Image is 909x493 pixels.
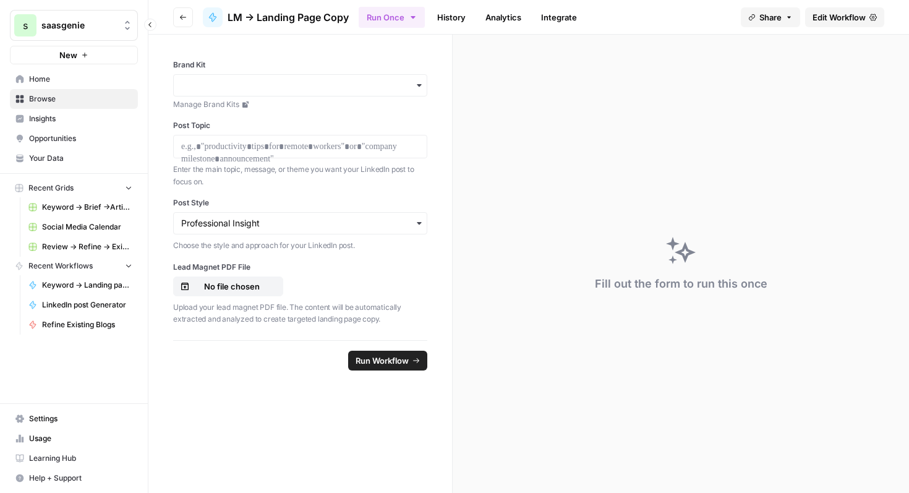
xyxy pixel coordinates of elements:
[173,59,427,71] label: Brand Kit
[29,473,132,484] span: Help + Support
[173,163,427,187] p: Enter the main topic, message, or theme you want your LinkedIn post to focus on.
[29,113,132,124] span: Insights
[23,217,138,237] a: Social Media Calendar
[29,93,132,105] span: Browse
[10,148,138,168] a: Your Data
[41,19,116,32] span: saasgenie
[10,429,138,448] a: Usage
[29,133,132,144] span: Opportunities
[173,99,427,110] a: Manage Brand Kits
[29,433,132,444] span: Usage
[359,7,425,28] button: Run Once
[10,409,138,429] a: Settings
[10,10,138,41] button: Workspace: saasgenie
[10,89,138,109] a: Browse
[10,109,138,129] a: Insights
[203,7,349,27] a: LM -> Landing Page Copy
[805,7,884,27] a: Edit Workflow
[534,7,584,27] a: Integrate
[59,49,77,61] span: New
[10,129,138,148] a: Opportunities
[10,448,138,468] a: Learning Hub
[29,153,132,164] span: Your Data
[42,299,132,311] span: LinkedIn post Generator
[28,182,74,194] span: Recent Grids
[173,120,427,131] label: Post Topic
[23,237,138,257] a: Review -> Refine -> Existing Blogs
[430,7,473,27] a: History
[23,315,138,335] a: Refine Existing Blogs
[23,275,138,295] a: Keyword -> Landing page copy
[23,197,138,217] a: Keyword -> Brief ->Article
[10,46,138,64] button: New
[10,179,138,197] button: Recent Grids
[29,74,132,85] span: Home
[478,7,529,27] a: Analytics
[10,69,138,89] a: Home
[356,354,409,367] span: Run Workflow
[29,453,132,464] span: Learning Hub
[29,413,132,424] span: Settings
[23,18,28,33] span: s
[42,241,132,252] span: Review -> Refine -> Existing Blogs
[192,280,271,293] p: No file chosen
[595,275,767,293] div: Fill out the form to run this once
[42,221,132,233] span: Social Media Calendar
[813,11,866,24] span: Edit Workflow
[42,202,132,213] span: Keyword -> Brief ->Article
[10,468,138,488] button: Help + Support
[23,295,138,315] a: LinkedIn post Generator
[173,301,427,325] p: Upload your lead magnet PDF file. The content will be automatically extracted and analyzed to cre...
[42,319,132,330] span: Refine Existing Blogs
[173,277,283,296] button: No file chosen
[173,197,427,208] label: Post Style
[42,280,132,291] span: Keyword -> Landing page copy
[10,257,138,275] button: Recent Workflows
[759,11,782,24] span: Share
[741,7,800,27] button: Share
[173,262,427,273] label: Lead Magnet PDF File
[348,351,427,371] button: Run Workflow
[228,10,349,25] span: LM -> Landing Page Copy
[173,239,427,252] p: Choose the style and approach for your LinkedIn post.
[28,260,93,272] span: Recent Workflows
[181,217,419,229] input: Professional Insight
